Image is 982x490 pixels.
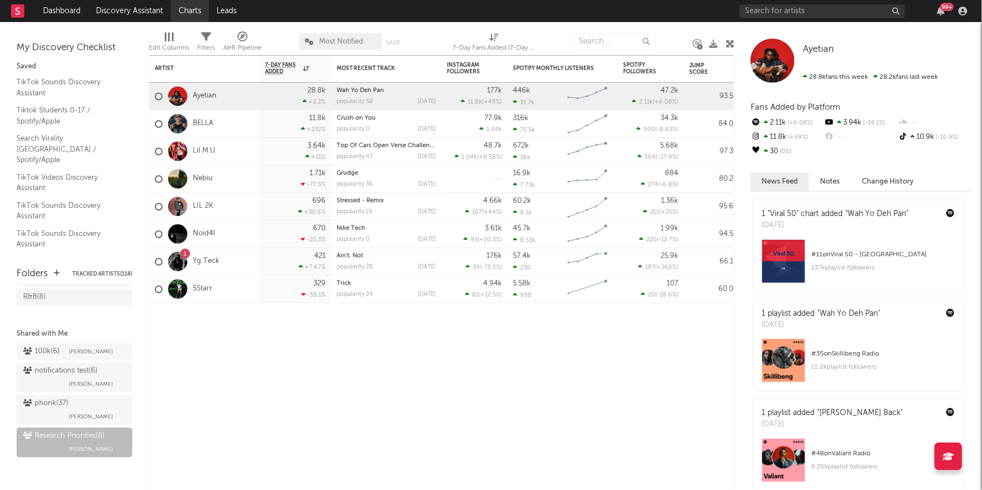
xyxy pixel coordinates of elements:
[337,209,373,215] div: popularity: 19
[463,236,502,243] div: ( )
[319,38,363,45] span: Most Notified
[418,292,436,298] div: [DATE]
[563,220,612,248] svg: Chart title
[762,220,908,231] div: [DATE]
[465,208,502,216] div: ( )
[69,410,113,423] span: [PERSON_NAME]
[689,173,733,186] div: 80.2
[689,117,733,131] div: 84.0
[861,120,885,126] span: -34.1 %
[314,252,326,260] div: 421
[632,98,678,105] div: ( )
[337,126,370,132] div: popularity: 0
[661,197,678,204] div: 1.36k
[483,280,502,287] div: 4.94k
[661,209,677,216] span: +25 %
[689,228,733,241] div: 94.5
[301,236,326,243] div: -23.3 %
[301,181,326,188] div: -77.5 %
[817,310,880,317] a: "Wah Yo Deh Pan"
[762,419,903,430] div: [DATE]
[418,209,436,215] div: [DATE]
[513,115,528,122] div: 316k
[689,255,733,268] div: 66.1
[193,174,213,184] a: Nebiu
[648,292,655,298] span: 20
[337,281,436,287] div: Trick
[643,208,678,216] div: ( )
[17,60,132,73] div: Saved
[513,225,531,232] div: 45.7k
[337,264,373,270] div: popularity: 28
[313,225,326,232] div: 670
[223,28,262,60] div: A&R Pipeline
[751,103,840,111] span: Fans Added by Platform
[17,327,132,341] div: Shared with Me
[418,236,436,243] div: [DATE]
[655,99,677,105] span: +6.08 %
[657,127,677,133] span: -8.63 %
[689,90,733,103] div: 93.5
[223,41,262,55] div: A&R Pipeline
[644,127,655,133] span: 900
[418,99,436,105] div: [DATE]
[753,239,963,292] a: #11onViral 50 - [GEOGRAPHIC_DATA]137kplaylist followers
[455,153,502,160] div: ( )
[301,291,326,298] div: -55.1 %
[337,181,373,187] div: popularity: 36
[149,41,189,55] div: Edit Columns
[337,253,436,259] div: Ain't, Not
[193,91,217,101] a: Ayetian
[650,209,660,216] span: 215
[17,428,132,457] a: Research Priorities(8)[PERSON_NAME]
[639,236,678,243] div: ( )
[386,40,400,46] button: Save
[657,154,677,160] span: -27.9 %
[513,126,535,133] div: 75.5k
[23,345,60,358] div: 100k ( 6 )
[487,252,502,260] div: 176k
[17,200,121,222] a: TikTok Sounds Discovery Assistant
[307,142,326,149] div: 3.64k
[17,343,132,360] a: 100k(6)[PERSON_NAME]
[418,181,436,187] div: [DATE]
[898,116,971,130] div: --
[337,225,365,231] a: Nike Tech
[453,28,536,60] div: 7-Day Fans Added (7-Day Fans Added)
[337,154,373,160] div: popularity: 47
[337,170,436,176] div: Grudge
[689,145,733,158] div: 97.3
[786,120,813,126] span: +6.08 %
[418,126,436,132] div: [DATE]
[466,263,502,271] div: ( )
[461,98,502,105] div: ( )
[803,44,834,55] a: Ayetian
[762,308,880,320] div: 1 playlist added
[513,252,531,260] div: 57.4k
[563,276,612,303] svg: Chart title
[513,264,531,271] div: 230
[337,198,384,204] a: Stressed - Remix
[17,132,121,166] a: Search Virality [GEOGRAPHIC_DATA] / Spotify/Apple
[661,225,678,232] div: 1.99k
[17,228,121,250] a: TikTok Sounds Discovery Assistant
[481,292,500,298] span: +12.5 %
[149,28,189,60] div: Edit Columns
[17,267,48,281] div: Folders
[337,88,384,94] a: Wah Yo Deh Pan
[453,41,536,55] div: 7-Day Fans Added (7-Day Fans Added)
[513,280,531,287] div: 5.58k
[646,237,657,243] span: 220
[845,210,908,218] a: "Wah Yo Deh Pan"
[513,292,532,299] div: 998
[898,130,971,144] div: 10.9k
[645,154,656,160] span: 569
[197,41,215,55] div: Filters
[641,181,678,188] div: ( )
[513,99,535,106] div: 31.7k
[811,347,954,360] div: # 35 on Skillibeng Radio
[472,292,479,298] span: 81
[660,182,677,188] span: -6.8 %
[23,290,46,304] div: R&B ( 8 )
[72,271,132,277] button: Tracked Artists(118)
